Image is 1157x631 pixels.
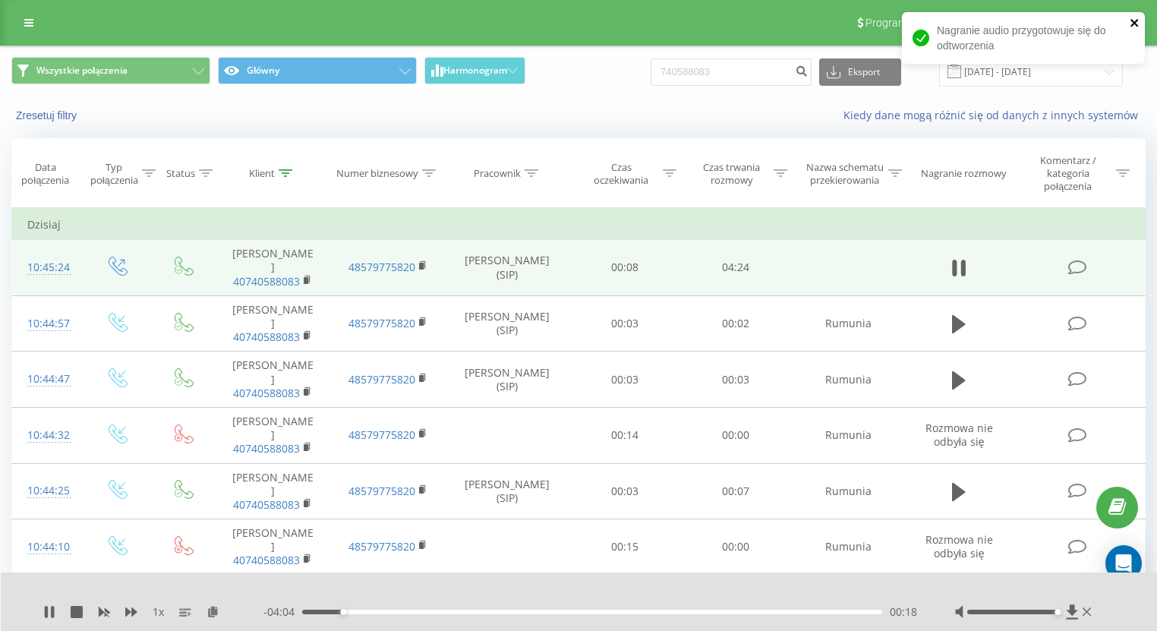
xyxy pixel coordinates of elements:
[694,161,770,187] div: Czas trwania rozmowy
[902,12,1145,64] div: Nagranie audio przygotowuje się do odtworzenia
[925,532,993,560] span: Rozmowa nie odbyła się
[36,65,128,77] span: Wszystkie połączenia
[819,58,901,86] button: Eksport
[474,167,521,180] div: Pracownik
[233,386,300,400] a: 40740588083
[1055,609,1061,615] div: Accessibility label
[680,240,791,296] td: 04:24
[27,364,68,394] div: 10:44:47
[11,109,84,122] button: Zresetuj filtry
[233,441,300,456] a: 40740588083
[263,604,302,620] span: - 04:04
[925,421,993,449] span: Rozmowa nie odbyła się
[348,484,415,498] a: 48579775820
[446,352,569,408] td: [PERSON_NAME] (SIP)
[233,497,300,512] a: 40740588083
[651,58,812,86] input: Wyszukiwanie według numeru
[1023,154,1112,193] div: Komentarz / kategoria połączenia
[336,167,418,180] div: Numer biznesowy
[569,352,680,408] td: 00:03
[680,407,791,463] td: 00:00
[340,609,346,615] div: Accessibility label
[233,274,300,289] a: 40740588083
[27,532,68,562] div: 10:44:10
[233,553,300,567] a: 40740588083
[233,330,300,344] a: 40740588083
[583,161,659,187] div: Czas oczekiwania
[680,519,791,576] td: 00:00
[27,476,68,506] div: 10:44:25
[216,407,331,463] td: [PERSON_NAME]
[216,463,331,519] td: [PERSON_NAME]
[216,295,331,352] td: [PERSON_NAME]
[27,253,68,282] div: 10:45:24
[569,407,680,463] td: 00:14
[90,161,138,187] div: Typ połączenia
[680,352,791,408] td: 00:03
[791,463,906,519] td: Rumunia
[27,309,68,339] div: 10:44:57
[348,539,415,554] a: 48579775820
[443,65,507,76] span: Harmonogram
[166,167,195,180] div: Status
[446,240,569,296] td: [PERSON_NAME] (SIP)
[348,260,415,274] a: 48579775820
[569,519,680,576] td: 00:15
[216,240,331,296] td: [PERSON_NAME]
[569,240,680,296] td: 00:08
[424,57,525,84] button: Harmonogram
[348,428,415,442] a: 48579775820
[791,519,906,576] td: Rumunia
[12,161,79,187] div: Data połączenia
[348,316,415,330] a: 48579775820
[12,210,1146,240] td: Dzisiaj
[1130,17,1140,31] button: close
[249,167,275,180] div: Klient
[216,352,331,408] td: [PERSON_NAME]
[791,352,906,408] td: Rumunia
[890,604,917,620] span: 00:18
[218,57,417,84] button: Główny
[153,604,164,620] span: 1 x
[680,295,791,352] td: 00:02
[27,421,68,450] div: 10:44:32
[216,519,331,576] td: [PERSON_NAME]
[348,372,415,386] a: 48579775820
[11,57,210,84] button: Wszystkie połączenia
[791,407,906,463] td: Rumunia
[843,108,1146,122] a: Kiedy dane mogą różnić się od danych z innych systemów
[791,295,906,352] td: Rumunia
[865,17,946,29] span: Program poleceń
[921,167,1007,180] div: Nagranie rozmowy
[446,463,569,519] td: [PERSON_NAME] (SIP)
[569,463,680,519] td: 00:03
[446,295,569,352] td: [PERSON_NAME] (SIP)
[569,295,680,352] td: 00:03
[1105,545,1142,582] div: Open Intercom Messenger
[680,463,791,519] td: 00:07
[805,161,885,187] div: Nazwa schematu przekierowania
